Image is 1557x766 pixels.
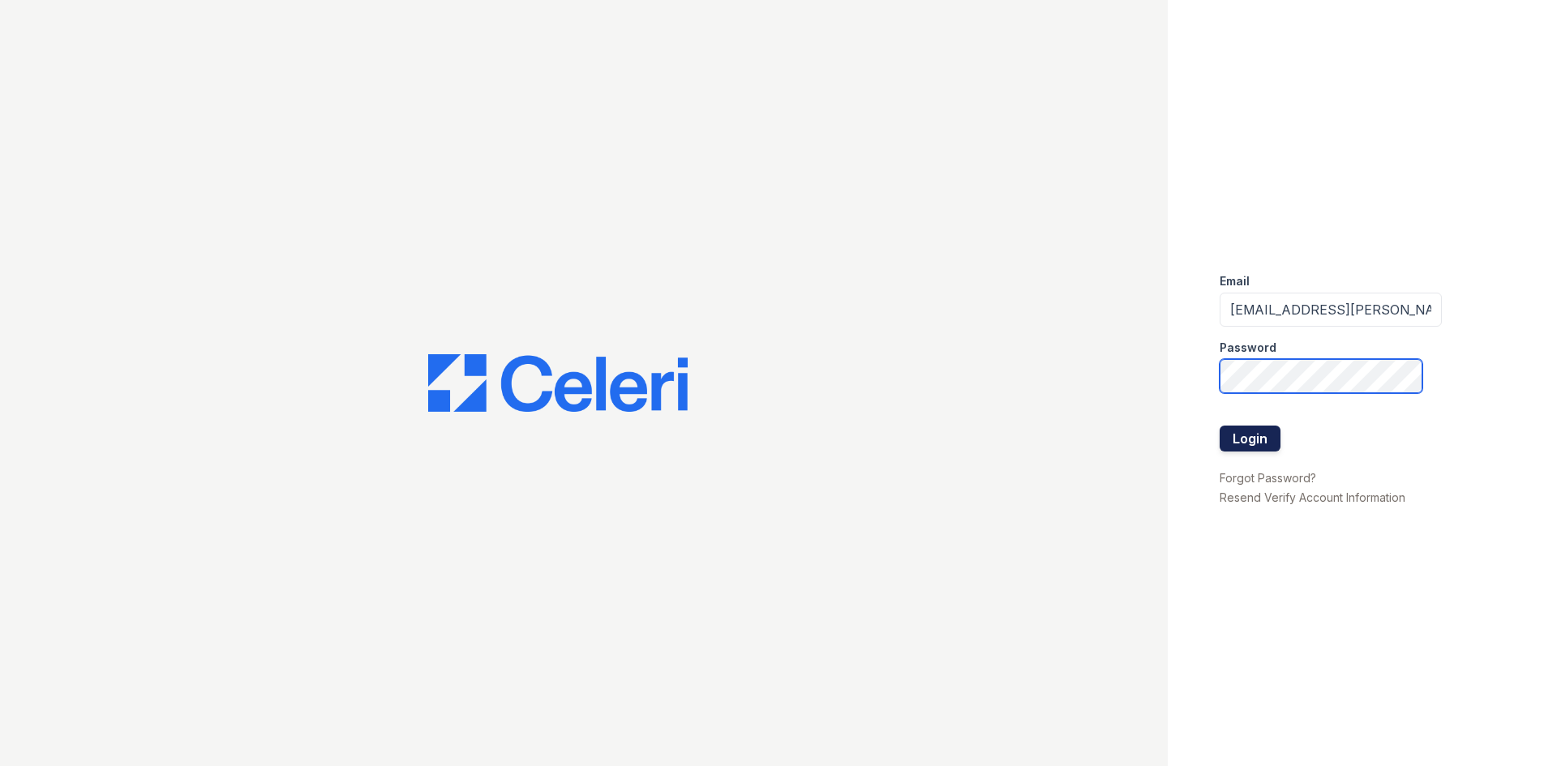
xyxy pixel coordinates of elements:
[1220,426,1280,451] button: Login
[1220,273,1250,289] label: Email
[1220,490,1405,504] a: Resend Verify Account Information
[428,354,688,413] img: CE_Logo_Blue-a8612792a0a2168367f1c8372b55b34899dd931a85d93a1a3d3e32e68fde9ad4.png
[1220,340,1276,356] label: Password
[1220,471,1316,485] a: Forgot Password?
